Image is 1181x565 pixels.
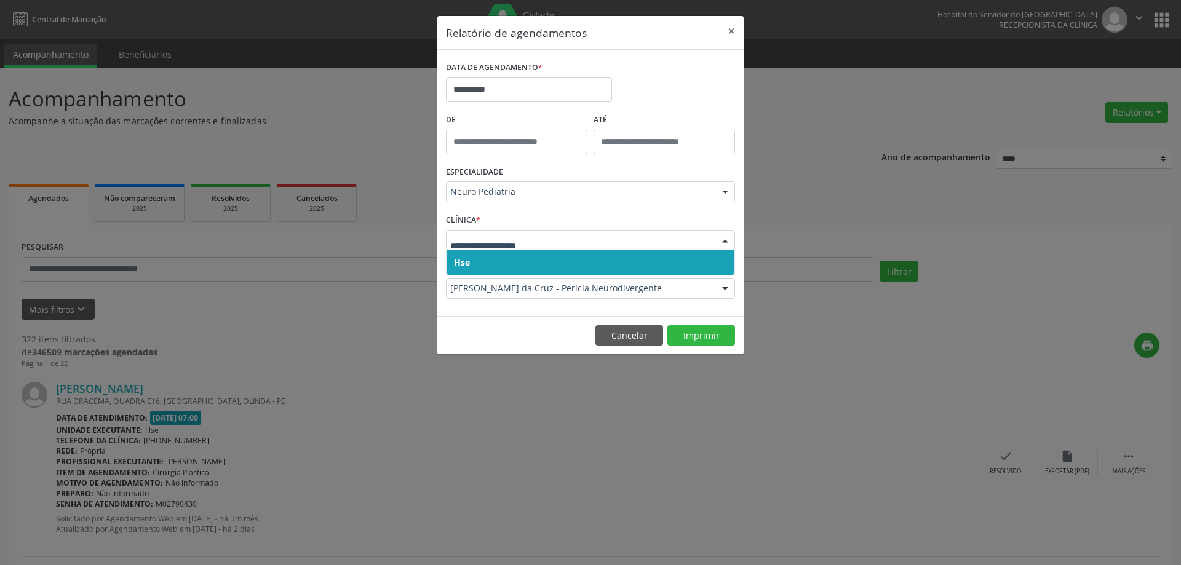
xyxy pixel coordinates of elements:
[594,111,735,130] label: ATÉ
[446,58,543,77] label: DATA DE AGENDAMENTO
[450,282,710,294] span: [PERSON_NAME] da Cruz - Perícia Neurodivergente
[450,186,710,198] span: Neuro Pediatria
[446,163,503,182] label: ESPECIALIDADE
[595,325,663,346] button: Cancelar
[454,256,470,268] span: Hse
[719,16,744,46] button: Close
[446,25,587,41] h5: Relatório de agendamentos
[667,325,735,346] button: Imprimir
[446,111,587,130] label: De
[446,211,480,230] label: CLÍNICA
